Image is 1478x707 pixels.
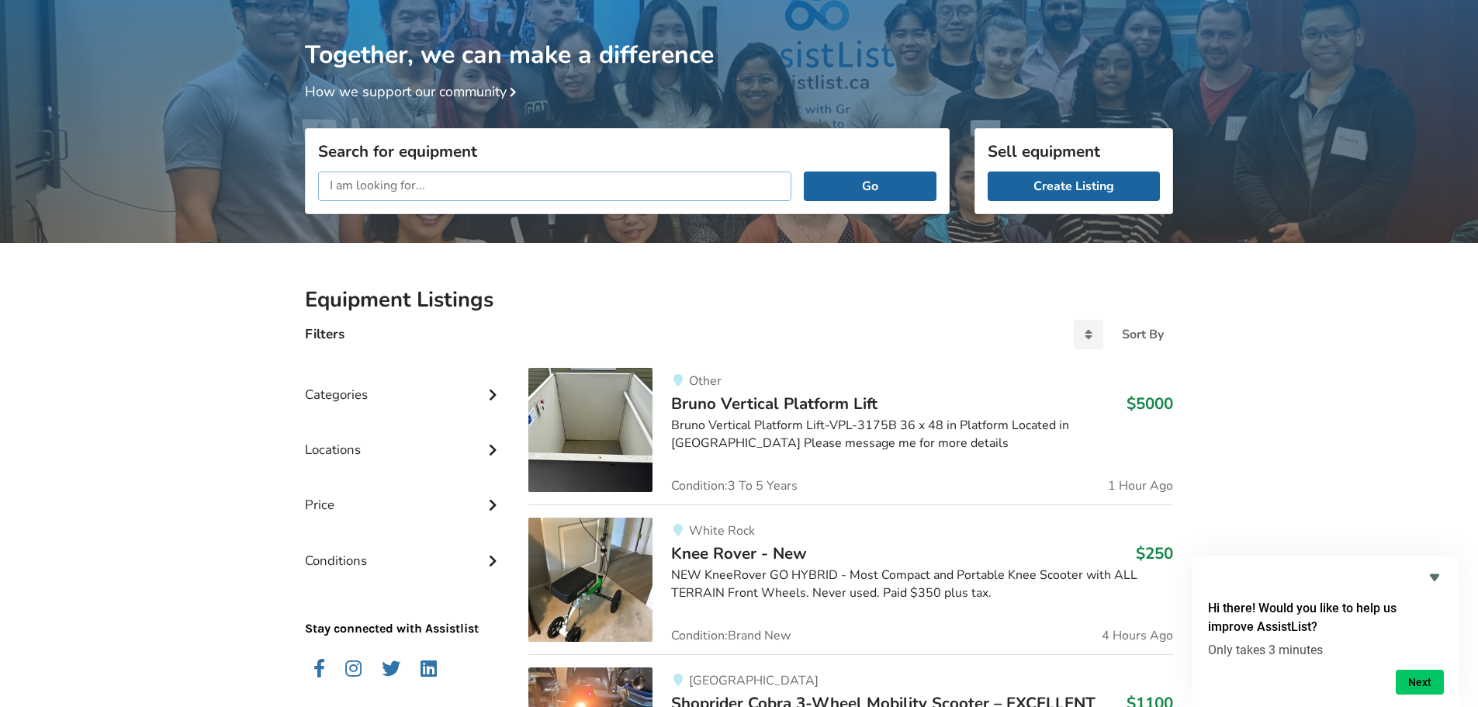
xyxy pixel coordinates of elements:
img: mobility-bruno vertical platform lift [528,368,652,492]
div: Categories [305,355,504,411]
p: Only takes 3 minutes [1208,643,1444,657]
div: Conditions [305,522,504,577]
h3: $5000 [1127,393,1173,414]
a: Create Listing [988,172,1160,201]
h4: Filters [305,325,344,343]
h2: Equipment Listings [305,286,1173,314]
a: mobility-bruno vertical platform liftOtherBruno Vertical Platform Lift$5000Bruno Vertical Platfor... [528,368,1173,504]
h2: Hi there! Would you like to help us improve AssistList? [1208,599,1444,636]
button: Hide survey [1425,568,1444,587]
span: White Rock [689,522,755,539]
button: Next question [1396,670,1444,695]
div: Sort By [1122,328,1164,341]
span: 1 Hour Ago [1108,480,1173,492]
span: 4 Hours Ago [1102,629,1173,642]
div: Price [305,466,504,521]
img: mobility-knee rover - new [528,518,652,642]
span: Other [689,373,722,390]
input: I am looking for... [318,172,791,201]
span: Condition: Brand New [671,629,791,642]
h3: Sell equipment [988,141,1160,161]
span: Knee Rover - New [671,542,807,564]
div: Locations [305,411,504,466]
a: mobility-knee rover - newWhite RockKnee Rover - New$250NEW KneeRover GO HYBRID - Most Compact and... [528,504,1173,654]
span: Bruno Vertical Platform Lift [671,393,877,414]
div: Hi there! Would you like to help us improve AssistList? [1208,568,1444,695]
a: How we support our community [305,82,522,101]
span: Condition: 3 To 5 Years [671,480,798,492]
h3: Search for equipment [318,141,936,161]
span: [GEOGRAPHIC_DATA] [689,672,819,689]
h3: $250 [1136,543,1173,563]
p: Stay connected with Assistlist [305,577,504,638]
button: Go [804,172,936,201]
div: NEW KneeRover GO HYBRID - Most Compact and Portable Knee Scooter with ALL TERRAIN Front Wheels. N... [671,567,1173,602]
div: Bruno Vertical Platform Lift-VPL-3175B 36 x 48 in Platform Located in [GEOGRAPHIC_DATA] Please me... [671,417,1173,452]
